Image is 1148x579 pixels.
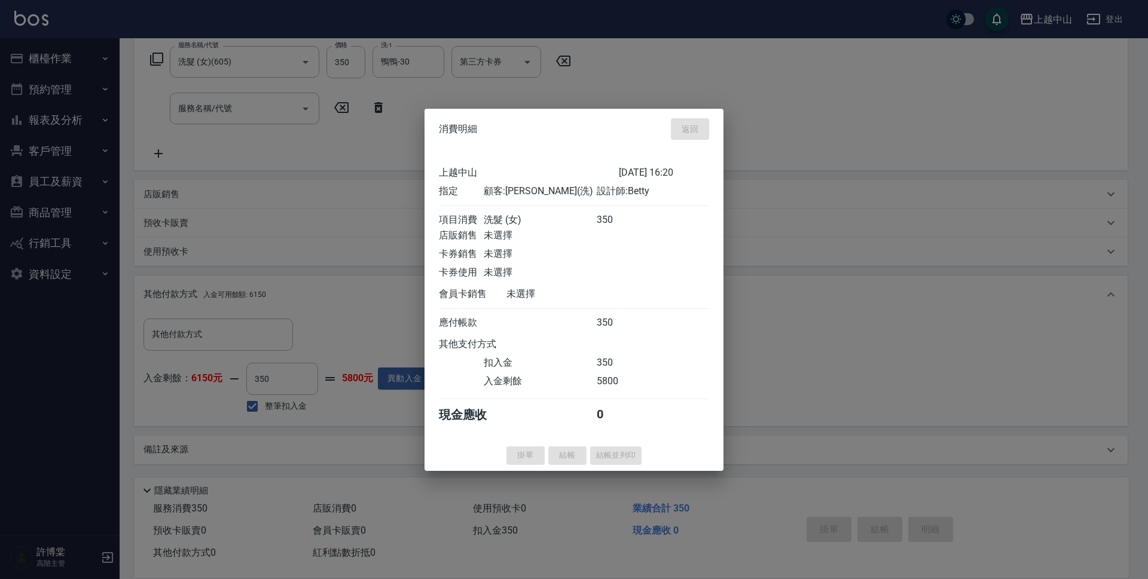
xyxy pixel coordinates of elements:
[439,407,506,423] div: 現金應收
[597,317,642,329] div: 350
[597,407,642,423] div: 0
[506,288,619,301] div: 未選擇
[597,185,709,198] div: 設計師: Betty
[439,266,484,279] div: 卡券使用
[484,375,596,388] div: 入金剩餘
[439,248,484,261] div: 卡券銷售
[484,266,596,279] div: 未選擇
[439,338,529,351] div: 其他支付方式
[439,185,484,198] div: 指定
[597,214,642,226] div: 350
[439,214,484,226] div: 項目消費
[439,123,477,135] span: 消費明細
[484,214,596,226] div: 洗髮 (女)
[439,317,484,329] div: 應付帳款
[597,357,642,369] div: 350
[597,375,642,388] div: 5800
[484,357,596,369] div: 扣入金
[439,229,484,242] div: 店販銷售
[439,288,506,301] div: 會員卡銷售
[439,167,619,179] div: 上越中山
[484,248,596,261] div: 未選擇
[619,167,709,179] div: [DATE] 16:20
[484,229,596,242] div: 未選擇
[484,185,596,198] div: 顧客: [PERSON_NAME](洗)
